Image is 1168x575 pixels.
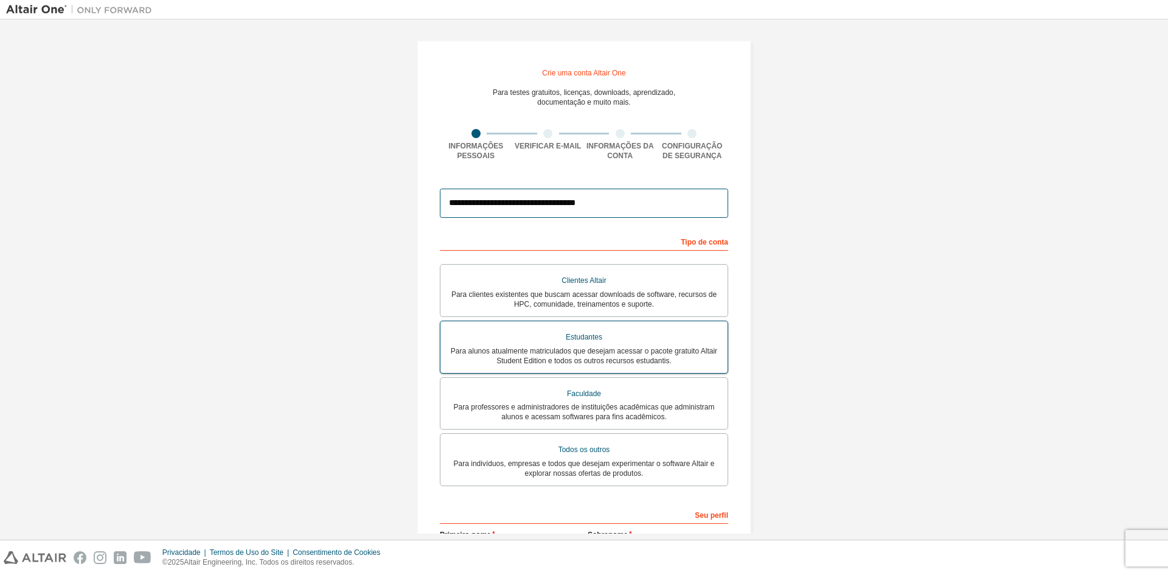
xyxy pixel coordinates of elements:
font: Para alunos atualmente matriculados que desejam acessar o pacote gratuito Altair Student Edition ... [451,347,717,365]
img: Altair Um [6,4,158,16]
font: Para clientes existentes que buscam acessar downloads de software, recursos de HPC, comunidade, t... [451,290,717,308]
font: Informações pessoais [448,142,503,160]
img: instagram.svg [94,551,106,564]
font: Sobrenome [588,531,628,539]
font: Clientes Altair [561,276,606,285]
font: Primeiro nome [440,531,491,539]
font: Tipo de conta [681,238,728,246]
font: Para testes gratuitos, licenças, downloads, aprendizado, [493,88,675,97]
font: © [162,558,168,566]
font: Crie uma conta Altair One [542,69,625,77]
font: Verificar e-mail [515,142,581,150]
img: linkedin.svg [114,551,127,564]
font: Seu perfil [695,511,728,520]
img: facebook.svg [74,551,86,564]
font: Termos de Uso do Site [210,548,283,557]
font: Informações da conta [586,142,654,160]
font: Altair Engineering, Inc. Todos os direitos reservados. [184,558,354,566]
font: Privacidade [162,548,201,557]
font: Configuração de segurança [662,142,722,160]
img: altair_logo.svg [4,551,66,564]
font: documentação e muito mais. [537,98,630,106]
font: 2025 [168,558,184,566]
font: Estudantes [566,333,602,341]
font: Para indivíduos, empresas e todos que desejam experimentar o software Altair e explorar nossas of... [454,459,715,478]
font: Para professores e administradores de instituições acadêmicas que administram alunos e acessam so... [454,403,715,421]
font: Faculdade [567,389,601,398]
font: Consentimento de Cookies [293,548,380,557]
font: Todos os outros [558,445,610,454]
img: youtube.svg [134,551,151,564]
